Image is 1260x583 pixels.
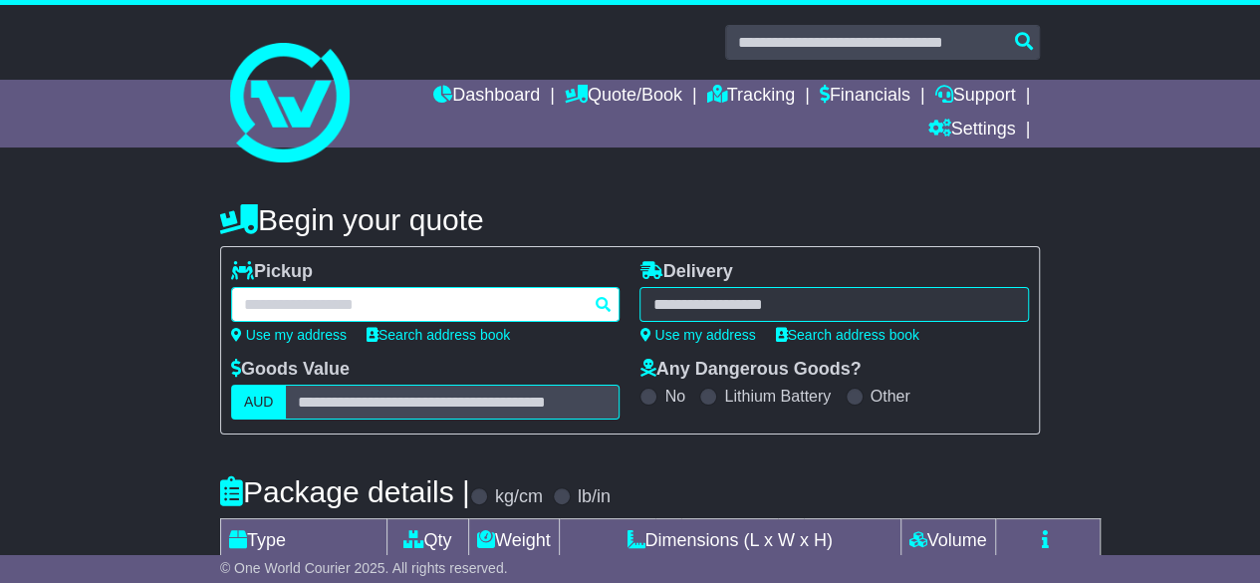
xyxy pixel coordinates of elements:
[231,261,313,283] label: Pickup
[664,387,684,406] label: No
[559,519,900,563] td: Dimensions (L x W x H)
[639,261,732,283] label: Delivery
[231,327,347,343] a: Use my address
[367,327,510,343] a: Search address book
[386,519,468,563] td: Qty
[231,359,350,381] label: Goods Value
[820,80,910,114] a: Financials
[220,560,508,576] span: © One World Courier 2025. All rights reserved.
[927,114,1015,147] a: Settings
[639,359,861,381] label: Any Dangerous Goods?
[433,80,540,114] a: Dashboard
[871,387,910,406] label: Other
[220,203,1040,236] h4: Begin your quote
[707,80,795,114] a: Tracking
[220,475,470,508] h4: Package details |
[724,387,831,406] label: Lithium Battery
[231,385,287,420] label: AUD
[776,327,919,343] a: Search address book
[578,486,611,508] label: lb/in
[220,519,386,563] td: Type
[900,519,995,563] td: Volume
[468,519,559,563] td: Weight
[231,287,621,322] typeahead: Please provide city
[495,486,543,508] label: kg/cm
[639,327,755,343] a: Use my address
[934,80,1015,114] a: Support
[565,80,682,114] a: Quote/Book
